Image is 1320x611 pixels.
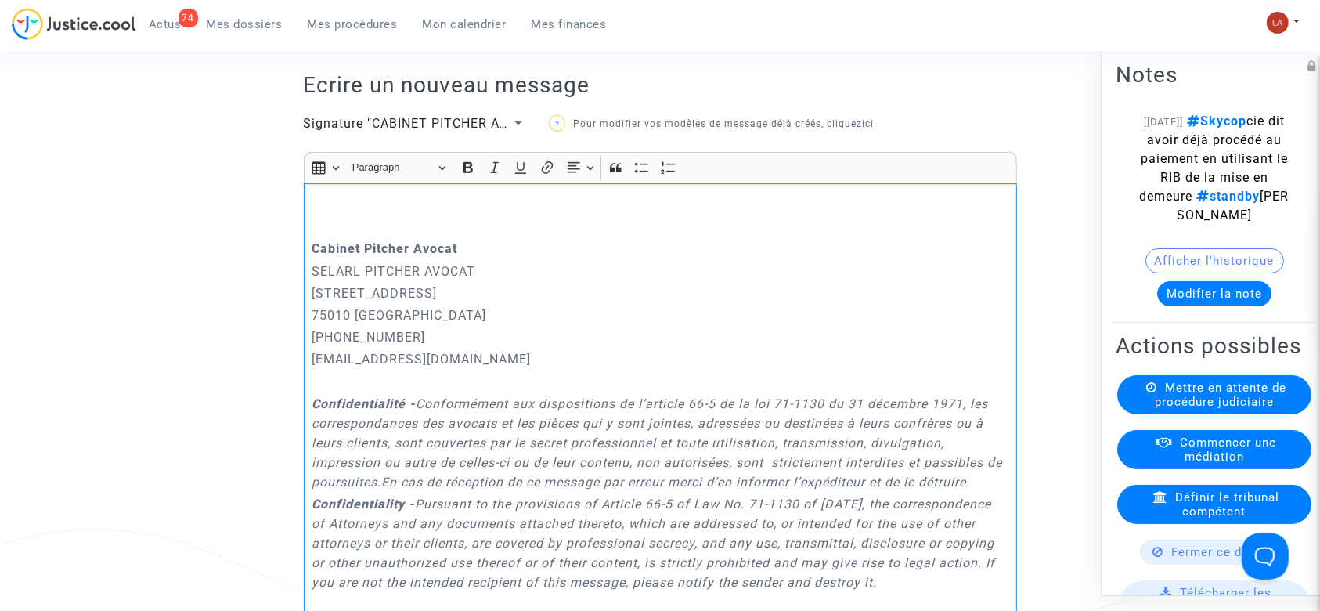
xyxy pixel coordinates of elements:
a: Mes dossiers [194,13,295,36]
span: Signature "CABINET PITCHER AVOCAT" [304,116,547,131]
p: SELARL PITCHER AVOCAT [312,262,1008,281]
span: Actus [149,17,182,31]
p: [PHONE_NUMBER] [312,327,1008,347]
span: Définir le tribunal compétent [1175,490,1279,519]
p: Pour modifier vos modèles de message déjà créés, cliquez . [549,114,894,134]
a: Mon calendrier [410,13,519,36]
span: ? [555,120,560,128]
p: [STREET_ADDRESS] [312,284,1008,303]
span: Skycop [1183,114,1246,128]
h2: Ecrire un nouveau message [304,71,1017,99]
span: Mes finances [532,17,607,31]
span: Mettre en attente de procédure judiciaire [1155,381,1286,409]
a: ici [862,118,874,129]
span: Mes procédures [308,17,398,31]
button: Afficher l'historique [1145,248,1284,273]
a: Mes finances [519,13,619,36]
strong: Cabinet Pitcher Avocat [312,241,457,256]
span: Mon calendrier [423,17,507,31]
button: Paragraph [345,156,453,180]
a: 74Actus [136,13,194,36]
button: Modifier la note [1157,281,1271,306]
h2: Actions possibles [1116,332,1313,360]
iframe: Help Scout Beacon - Open [1242,533,1289,580]
div: Editor toolbar [304,152,1017,183]
img: jc-logo.svg [12,8,136,40]
a: [EMAIL_ADDRESS][DOMAIN_NAME] [312,352,531,367]
div: 74 [179,9,198,27]
img: 3f9b7d9779f7b0ffc2b90d026f0682a9 [1267,12,1289,34]
span: [[DATE]] [1144,116,1183,128]
a: Mes procédures [295,13,410,36]
span: Fermer ce dossier [1172,545,1280,559]
h2: Notes [1116,61,1313,89]
strong: Confidentialité - [312,396,416,411]
i: Conformément aux dispositions de l’article 66-5 de la loi 71-1130 du 31 décembre 1971, les corres... [312,396,1002,490]
span: Mes dossiers [207,17,283,31]
span: cie dit avoir déjà procédé au paiement en utilisant le RIB de la mise en demeure [PERSON_NAME] [1140,114,1289,222]
i: Pursuant to the provisions of Article 66-5 of Law No. 71-1130 of [DATE], the correspondence of At... [312,497,995,590]
span: Commencer une médiation [1180,436,1276,464]
p: 75010 [GEOGRAPHIC_DATA] [312,305,1008,325]
strong: Confidentiality - [312,497,415,512]
span: Paragraph [352,158,434,177]
span: standby [1193,189,1260,204]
